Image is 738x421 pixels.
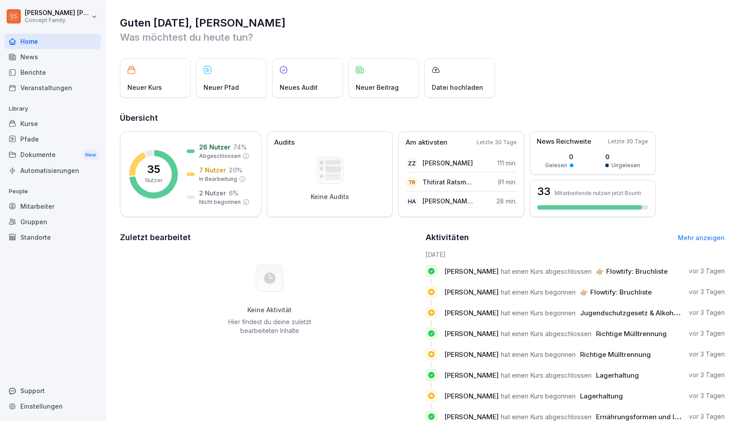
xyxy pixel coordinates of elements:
p: Neuer Beitrag [356,83,399,92]
p: Mitarbeitende nutzen jetzt Bounti [555,190,641,196]
a: DokumenteNew [4,147,101,163]
p: Neuer Pfad [204,83,239,92]
a: Mitarbeiter [4,199,101,214]
p: Letzte 30 Tage [477,138,517,146]
p: Thitirat Ratsmee [423,177,473,187]
a: Automatisierungen [4,163,101,178]
div: HA [406,195,418,207]
p: vor 3 Tagen [689,371,725,379]
a: Kurse [4,116,101,131]
p: People [4,184,101,199]
p: vor 3 Tagen [689,350,725,359]
a: Berichte [4,65,101,80]
span: hat einen Kurs abgeschlossen [501,267,592,276]
p: Was möchtest du heute tun? [120,30,725,44]
a: Einstellungen [4,398,101,414]
p: Neues Audit [280,83,318,92]
div: Support [4,383,101,398]
p: 28 min. [496,196,517,206]
p: [PERSON_NAME] Agtepe [423,196,473,206]
p: Audits [274,138,295,148]
p: 35 [147,164,160,175]
span: [PERSON_NAME] [444,371,499,379]
p: vor 3 Tagen [689,329,725,338]
p: 2 Nutzer [199,188,226,198]
p: 6 % [229,188,238,198]
span: Richtige Mülltrennung [596,329,667,338]
p: vor 3 Tagen [689,308,725,317]
p: vor 3 Tagen [689,267,725,276]
p: In Bearbeitung [199,175,237,183]
h2: Aktivitäten [426,231,469,244]
div: New [83,150,98,160]
span: Richtige Mülltrennung [580,350,651,359]
p: Nicht begonnen [199,198,241,206]
h3: 33 [537,186,550,197]
p: 0 [545,152,573,161]
p: [PERSON_NAME] [423,158,473,168]
p: Concept Family [25,17,89,23]
a: Gruppen [4,214,101,230]
a: Pfade [4,131,101,147]
p: News Reichweite [537,137,591,147]
h1: Guten [DATE], [PERSON_NAME] [120,16,725,30]
p: Datei hochladen [432,83,483,92]
p: Letzte 30 Tage [608,138,648,145]
span: hat einen Kurs abgeschlossen [501,329,592,338]
a: Mehr anzeigen [678,234,725,241]
span: hat einen Kurs begonnen [501,288,576,296]
p: 7 Nutzer [199,165,226,175]
h2: Zuletzt bearbeitet [120,231,419,244]
p: Ungelesen [611,161,640,169]
p: 91 min. [498,177,517,187]
span: hat einen Kurs begonnen [501,309,576,317]
a: Home [4,34,101,49]
h5: Keine Aktivität [225,306,314,314]
span: hat einen Kurs begonnen [501,392,576,400]
span: [PERSON_NAME] [444,329,499,338]
p: [PERSON_NAME] [PERSON_NAME] [25,9,89,17]
span: 👉🏼 Flowtify: Bruchliste [596,267,668,276]
span: [PERSON_NAME] [444,350,499,359]
p: 74 % [233,142,247,152]
p: Hier findest du deine zuletzt bearbeiteten Inhalte [225,318,314,335]
span: 👉🏼 Flowtify: Bruchliste [580,288,652,296]
h2: Übersicht [120,112,725,124]
p: Gelesen [545,161,567,169]
p: 20 % [229,165,242,175]
p: Am aktivsten [406,138,447,148]
span: [PERSON_NAME] [444,413,499,421]
p: vor 3 Tagen [689,391,725,400]
p: Neuer Kurs [127,83,162,92]
p: 111 min. [497,158,517,168]
span: hat einen Kurs abgeschlossen [501,371,592,379]
h6: [DATE] [426,250,725,259]
a: Veranstaltungen [4,80,101,96]
p: Library [4,102,101,116]
div: TR [406,176,418,188]
p: 26 Nutzer [199,142,231,152]
p: Abgeschlossen [199,152,241,160]
p: Keine Audits [311,193,349,201]
span: Lagerhaltung [580,392,623,400]
a: Standorte [4,230,101,245]
p: Nutzer [145,176,162,184]
span: hat einen Kurs begonnen [501,350,576,359]
p: 0 [605,152,640,161]
p: vor 3 Tagen [689,287,725,296]
span: hat einen Kurs abgeschlossen [501,413,592,421]
span: Lagerhaltung [596,371,639,379]
a: News [4,49,101,65]
div: ZZ [406,157,418,169]
span: [PERSON_NAME] [444,309,499,317]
